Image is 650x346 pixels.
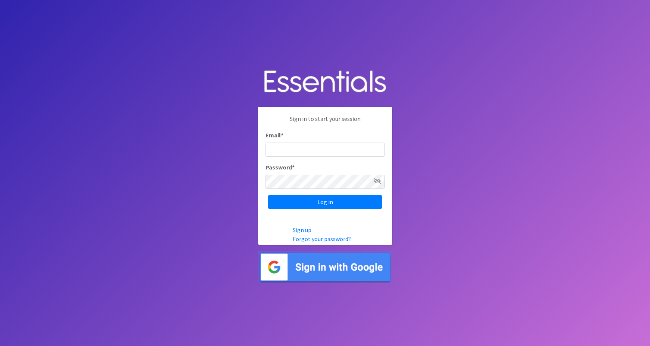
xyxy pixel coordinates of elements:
[268,195,382,209] input: Log in
[266,163,295,172] label: Password
[258,63,392,101] img: Human Essentials
[293,235,351,243] a: Forgot your password?
[258,251,392,283] img: Sign in with Google
[292,163,295,171] abbr: required
[266,114,385,131] p: Sign in to start your session
[266,131,283,140] label: Email
[293,226,311,234] a: Sign up
[281,131,283,139] abbr: required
